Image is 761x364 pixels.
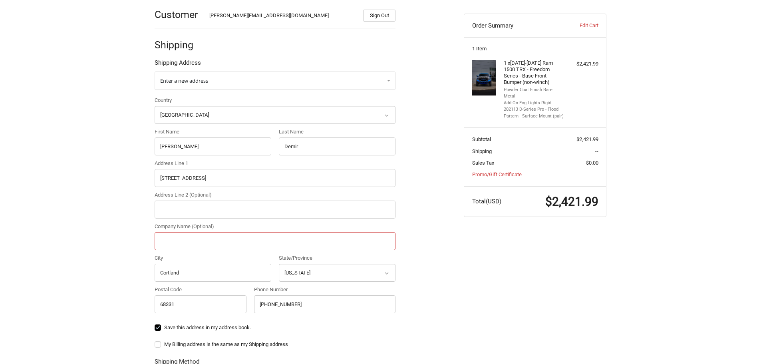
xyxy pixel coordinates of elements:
[279,128,395,136] label: Last Name
[558,22,598,30] a: Edit Cart
[472,46,598,52] h3: 1 Item
[160,77,208,84] span: Enter a new address
[209,12,356,22] div: [PERSON_NAME][EMAIL_ADDRESS][DOMAIN_NAME]
[545,195,598,209] span: $2,421.99
[155,128,271,136] label: First Name
[472,160,494,166] span: Sales Tax
[155,191,395,199] label: Address Line 2
[576,136,598,142] span: $2,421.99
[155,254,271,262] label: City
[155,58,201,71] legend: Shipping Address
[472,198,501,205] span: Total (USD)
[254,286,395,294] label: Phone Number
[595,148,598,154] span: --
[155,96,395,104] label: Country
[504,100,565,120] li: Add-On Fog Lights Rigid 202113 D-Series Pro - Flood Pattern - Surface Mount (pair)
[363,10,395,22] button: Sign Out
[189,192,212,198] small: (Optional)
[155,324,395,331] label: Save this address in my address book.
[155,39,201,51] h2: Shipping
[586,160,598,166] span: $0.00
[504,60,565,86] h4: 1 x [DATE]-[DATE] Ram 1500 TRX - Freedom Series - Base Front Bumper (non-winch)
[155,341,395,348] label: My Billing address is the same as my Shipping address
[472,136,491,142] span: Subtotal
[472,148,492,154] span: Shipping
[155,8,201,21] h2: Customer
[279,254,395,262] label: State/Province
[504,87,565,100] li: Powder Coat Finish Bare Metal
[155,286,246,294] label: Postal Code
[721,326,761,364] iframe: Chat Widget
[567,60,598,68] div: $2,421.99
[472,22,559,30] h3: Order Summary
[155,223,395,231] label: Company Name
[155,159,395,167] label: Address Line 1
[192,223,214,229] small: (Optional)
[472,171,522,177] a: Promo/Gift Certificate
[155,72,395,90] a: Enter or select a different address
